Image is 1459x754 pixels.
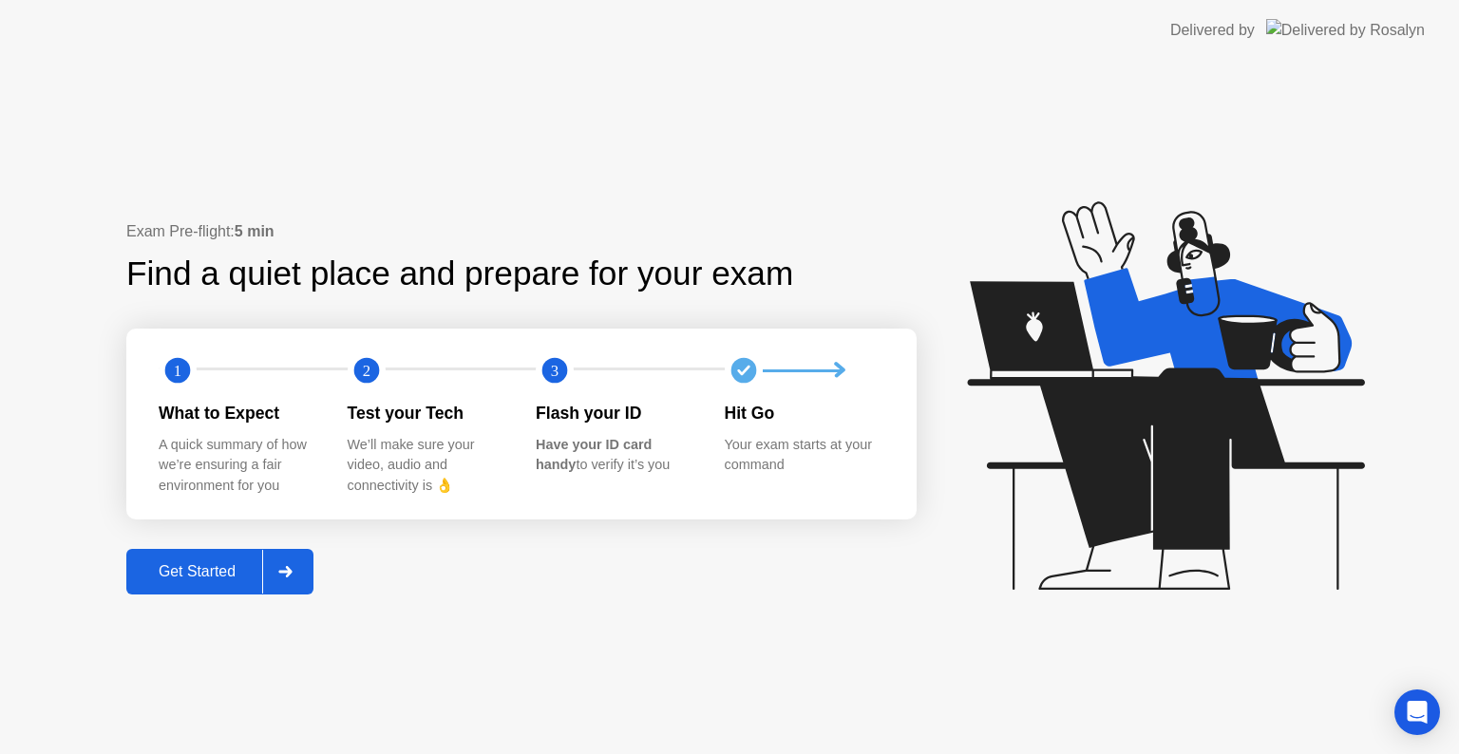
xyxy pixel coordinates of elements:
img: Delivered by Rosalyn [1266,19,1425,41]
b: 5 min [235,223,275,239]
div: Open Intercom Messenger [1394,689,1440,735]
div: We’ll make sure your video, audio and connectivity is 👌 [348,435,506,497]
div: Exam Pre-flight: [126,220,917,243]
text: 1 [174,362,181,380]
div: Get Started [132,563,262,580]
div: What to Expect [159,401,317,425]
div: Test your Tech [348,401,506,425]
button: Get Started [126,549,313,594]
div: Flash your ID [536,401,694,425]
text: 2 [362,362,369,380]
div: to verify it’s you [536,435,694,476]
text: 3 [551,362,559,380]
div: Hit Go [725,401,883,425]
div: Delivered by [1170,19,1255,42]
div: Find a quiet place and prepare for your exam [126,249,796,299]
div: A quick summary of how we’re ensuring a fair environment for you [159,435,317,497]
div: Your exam starts at your command [725,435,883,476]
b: Have your ID card handy [536,437,652,473]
